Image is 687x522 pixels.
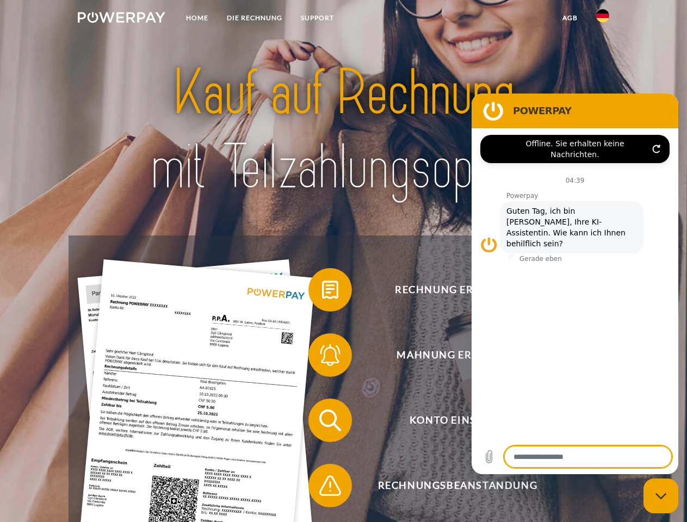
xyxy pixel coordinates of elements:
[324,464,591,507] span: Rechnungsbeanstandung
[553,8,587,28] a: agb
[177,8,218,28] a: Home
[472,94,678,474] iframe: Messaging-Fenster
[218,8,292,28] a: DIE RECHNUNG
[292,8,343,28] a: SUPPORT
[317,407,344,434] img: qb_search.svg
[324,268,591,312] span: Rechnung erhalten?
[104,52,583,208] img: title-powerpay_de.svg
[78,12,165,23] img: logo-powerpay-white.svg
[308,268,591,312] button: Rechnung erhalten?
[308,399,591,442] button: Konto einsehen
[596,9,609,22] img: de
[317,276,344,303] img: qb_bill.svg
[317,472,344,499] img: qb_warning.svg
[308,464,591,507] button: Rechnungsbeanstandung
[324,399,591,442] span: Konto einsehen
[643,478,678,513] iframe: Schaltfläche zum Öffnen des Messaging-Fensters; Konversation läuft
[317,341,344,369] img: qb_bell.svg
[308,333,591,377] button: Mahnung erhalten?
[324,333,591,377] span: Mahnung erhalten?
